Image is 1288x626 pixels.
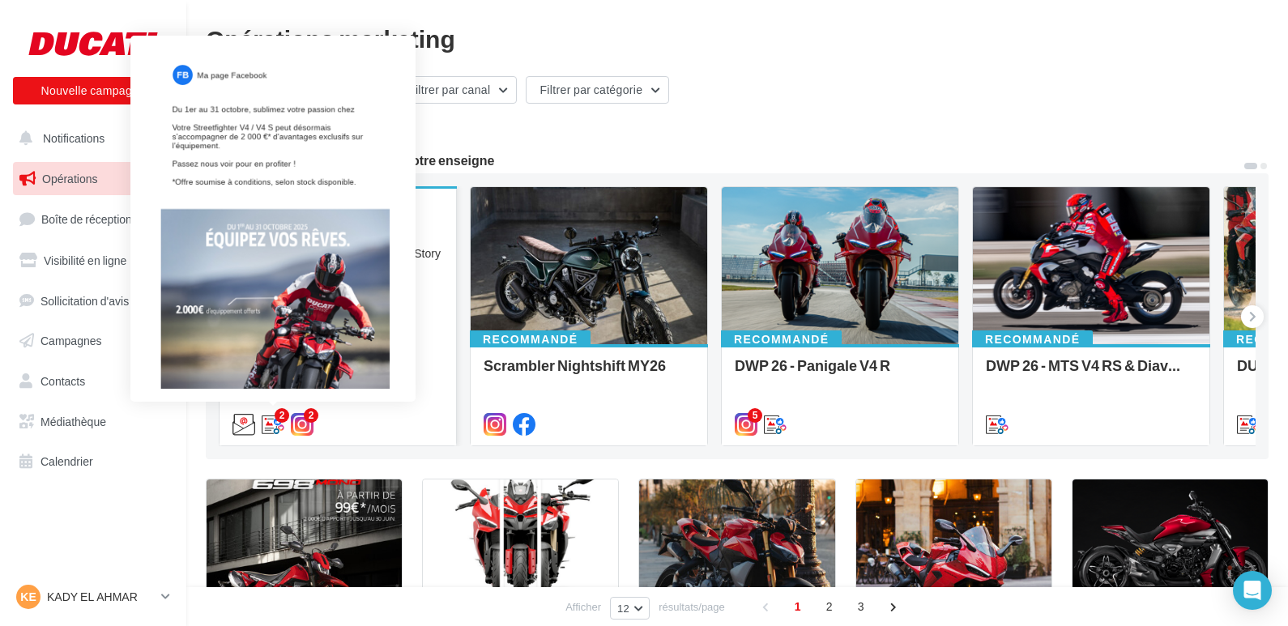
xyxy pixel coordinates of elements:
[785,594,811,620] span: 1
[721,330,842,348] div: Recommandé
[617,602,629,615] span: 12
[206,26,1269,50] div: Opérations marketing
[986,357,1196,390] div: DWP 26 - MTS V4 RS & Diavel V4 RS
[610,597,650,620] button: 12
[232,216,443,232] div: Offre Apparel Voucher
[735,357,945,390] div: DWP 26 - Panigale V4 R
[972,330,1093,348] div: Recommandé
[659,599,725,615] span: résultats/page
[227,119,301,134] div: opérations
[206,117,301,134] div: 39
[275,408,289,423] div: 2
[10,324,177,358] a: Campagnes
[41,212,132,226] span: Boîte de réception
[10,445,177,479] a: Calendrier
[43,131,104,145] span: Notifications
[10,405,177,439] a: Médiathèque
[13,581,173,612] a: KE KADY EL AHMAR
[41,415,106,428] span: Médiathèque
[565,599,601,615] span: Afficher
[149,214,167,227] div: 98
[47,589,155,605] p: KADY EL AHMAR
[10,284,177,318] a: Sollicitation d'avis
[10,121,170,155] button: Notifications 1
[20,589,36,605] span: KE
[219,187,339,205] div: Recommandé
[484,357,694,390] div: Scrambler Nightshift MY26
[848,594,874,620] span: 3
[42,172,97,185] span: Opérations
[41,374,85,388] span: Contacts
[151,133,164,146] div: 1
[748,408,762,423] div: 5
[13,77,173,104] button: Nouvelle campagne
[470,330,591,348] div: Recommandé
[304,408,318,423] div: 2
[44,253,126,267] span: Visibilité en ligne
[10,202,177,236] a: Boîte de réception98
[206,154,1243,167] div: 5 opérations recommandées par votre enseigne
[41,293,129,307] span: Sollicitation d'avis
[232,245,443,278] div: Contenu : Cross-posting - Emailing - Story Instagram
[10,162,177,196] a: Opérations
[526,76,669,104] button: Filtrer par catégorie
[1233,571,1272,610] div: Open Intercom Messenger
[41,454,93,468] span: Calendrier
[10,364,177,398] a: Contacts
[817,594,842,620] span: 2
[41,334,102,347] span: Campagnes
[10,244,177,278] a: Visibilité en ligne
[395,76,517,104] button: Filtrer par canal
